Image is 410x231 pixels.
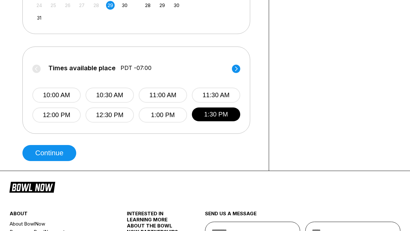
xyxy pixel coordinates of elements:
[32,88,81,103] button: 10:00 AM
[22,145,76,161] button: Continue
[192,88,240,103] button: 11:30 AM
[48,64,116,72] span: Times available place
[35,13,44,22] div: Choose Sunday, August 31st, 2025
[35,1,44,10] div: Not available Sunday, August 24th, 2025
[86,107,134,123] button: 12:30 PM
[139,88,187,103] button: 11:00 AM
[86,88,134,103] button: 10:30 AM
[63,1,72,10] div: Not available Tuesday, August 26th, 2025
[92,1,101,10] div: Not available Thursday, August 28th, 2025
[192,107,240,121] button: 1:30 PM
[120,1,129,10] div: Choose Saturday, August 30th, 2025
[143,1,152,10] div: Choose Sunday, September 28th, 2025
[49,1,58,10] div: Not available Monday, August 25th, 2025
[139,107,187,123] button: 1:00 PM
[158,1,167,10] div: Choose Monday, September 29th, 2025
[106,1,115,10] div: Choose Friday, August 29th, 2025
[32,107,81,123] button: 12:00 PM
[10,220,107,228] a: About BowlNow
[10,210,107,220] div: about
[78,1,86,10] div: Not available Wednesday, August 27th, 2025
[172,1,181,10] div: Choose Tuesday, September 30th, 2025
[120,64,152,72] span: PDT -07:00
[205,210,400,222] div: send us a message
